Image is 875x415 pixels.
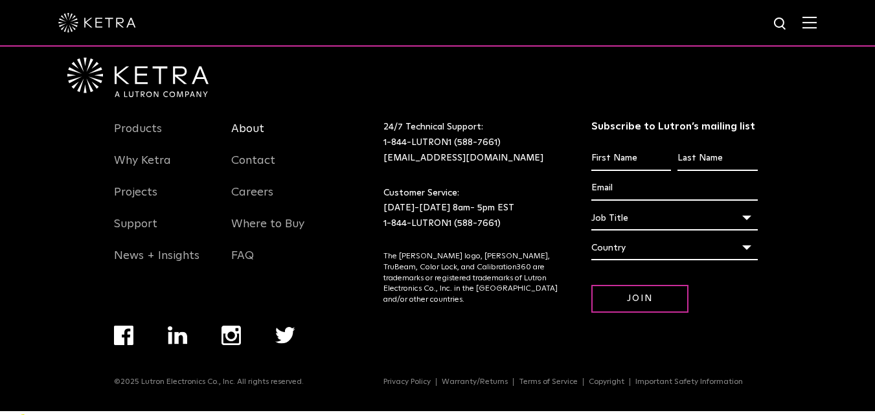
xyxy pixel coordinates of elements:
[231,122,264,151] a: About
[114,326,133,345] img: facebook
[383,377,761,387] div: Navigation Menu
[231,185,273,215] a: Careers
[114,185,157,215] a: Projects
[114,326,330,377] div: Navigation Menu
[58,13,136,32] img: ketra-logo-2019-white
[383,251,559,306] p: The [PERSON_NAME] logo, [PERSON_NAME], TruBeam, Color Lock, and Calibration360 are trademarks or ...
[383,153,543,163] a: [EMAIL_ADDRESS][DOMAIN_NAME]
[773,16,789,32] img: search icon
[114,377,304,387] p: ©2025 Lutron Electronics Co., Inc. All rights reserved.
[67,58,209,98] img: Ketra-aLutronCo_White_RGB
[591,236,758,260] div: Country
[114,120,212,278] div: Navigation Menu
[591,176,758,201] input: Email
[437,378,514,386] a: Warranty/Returns
[802,16,817,28] img: Hamburger%20Nav.svg
[383,120,559,166] p: 24/7 Technical Support:
[378,378,437,386] a: Privacy Policy
[231,249,254,278] a: FAQ
[168,326,188,344] img: linkedin
[383,219,501,228] a: 1-844-LUTRON1 (588-7661)
[222,326,241,345] img: instagram
[584,378,630,386] a: Copyright
[231,153,275,183] a: Contact
[591,146,671,171] input: First Name
[383,138,501,147] a: 1-844-LUTRON1 (588-7661)
[275,327,295,344] img: twitter
[591,206,758,230] div: Job Title
[114,217,157,247] a: Support
[231,217,304,247] a: Where to Buy
[383,186,559,232] p: Customer Service: [DATE]-[DATE] 8am- 5pm EST
[114,153,171,183] a: Why Ketra
[231,120,330,278] div: Navigation Menu
[114,249,199,278] a: News + Insights
[114,122,162,151] a: Products
[591,285,688,313] input: Join
[591,120,758,133] h3: Subscribe to Lutron’s mailing list
[630,378,748,386] a: Important Safety Information
[514,378,584,386] a: Terms of Service
[677,146,757,171] input: Last Name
